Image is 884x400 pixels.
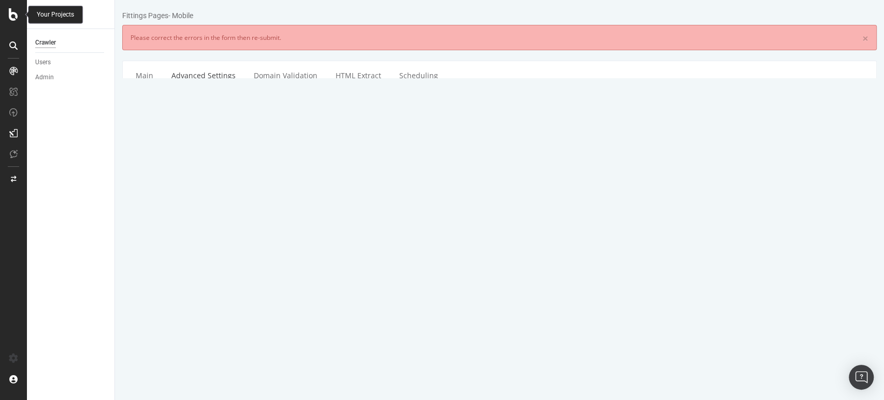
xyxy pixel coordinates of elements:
div: Please correct the errors in the form then re-submit. [7,25,762,50]
div: Users [35,57,51,68]
a: Crawler [35,37,107,48]
a: Main [13,61,46,90]
a: Users [35,57,107,68]
div: Fittings Pages- Mobile [7,10,78,21]
a: Domain Validation [131,61,210,90]
div: Open Intercom Messenger [849,365,874,390]
a: Scheduling [277,61,331,90]
a: HTML Extract [213,61,274,90]
a: × [747,33,753,44]
div: Your Projects [37,10,74,19]
a: Admin [35,72,107,83]
a: Advanced Settings [49,61,128,90]
div: Crawler [35,37,56,48]
div: Admin [35,72,54,83]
